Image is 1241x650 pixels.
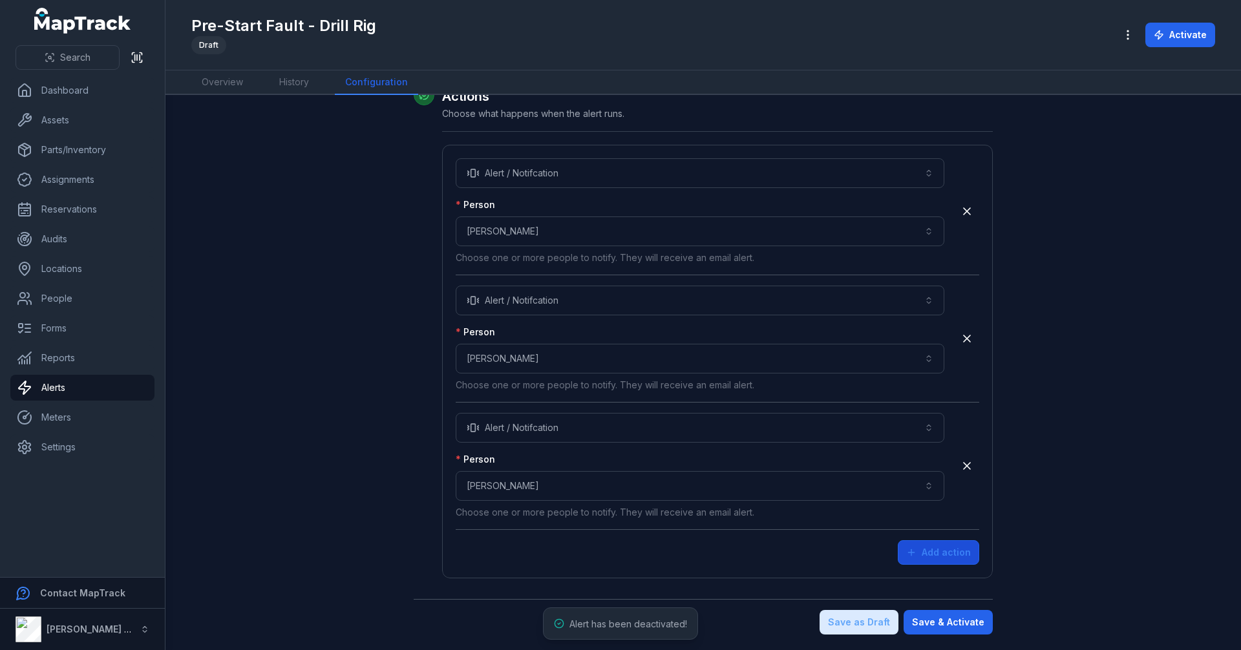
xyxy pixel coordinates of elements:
span: Alert has been deactivated! [569,618,687,629]
label: Person [456,453,495,466]
a: Assets [10,107,154,133]
h1: Pre-Start Fault - Drill Rig [191,16,376,36]
a: Parts/Inventory [10,137,154,163]
button: Alert / Notifcation [456,413,944,443]
a: Alerts [10,375,154,401]
button: Alert / Notifcation [456,286,944,315]
a: Configuration [335,70,418,95]
p: Choose one or more people to notify. They will receive an email alert. [456,506,944,519]
strong: Contact MapTrack [40,587,125,598]
button: Activate [1145,23,1215,47]
a: Meters [10,404,154,430]
span: Search [60,51,90,64]
a: Audits [10,226,154,252]
strong: [PERSON_NAME] Group [47,624,153,634]
button: [PERSON_NAME] [456,471,944,501]
a: Locations [10,256,154,282]
button: Search [16,45,120,70]
a: Forms [10,315,154,341]
a: Reports [10,345,154,371]
a: People [10,286,154,311]
div: Draft [191,36,226,54]
button: Add action [898,540,979,565]
span: Choose what happens when the alert runs. [442,108,624,119]
button: [PERSON_NAME] [456,216,944,246]
button: Alert / Notifcation [456,158,944,188]
a: Assignments [10,167,154,193]
a: Dashboard [10,78,154,103]
a: History [269,70,319,95]
button: [PERSON_NAME] [456,344,944,373]
a: MapTrack [34,8,131,34]
a: Overview [191,70,253,95]
label: Person [456,326,495,339]
button: Save & Activate [904,610,993,634]
label: Person [456,198,495,211]
a: Reservations [10,196,154,222]
a: Settings [10,434,154,460]
button: Save as Draft [820,610,898,634]
h2: Actions [442,87,993,105]
p: Choose one or more people to notify. They will receive an email alert. [456,379,944,392]
p: Choose one or more people to notify. They will receive an email alert. [456,251,944,264]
